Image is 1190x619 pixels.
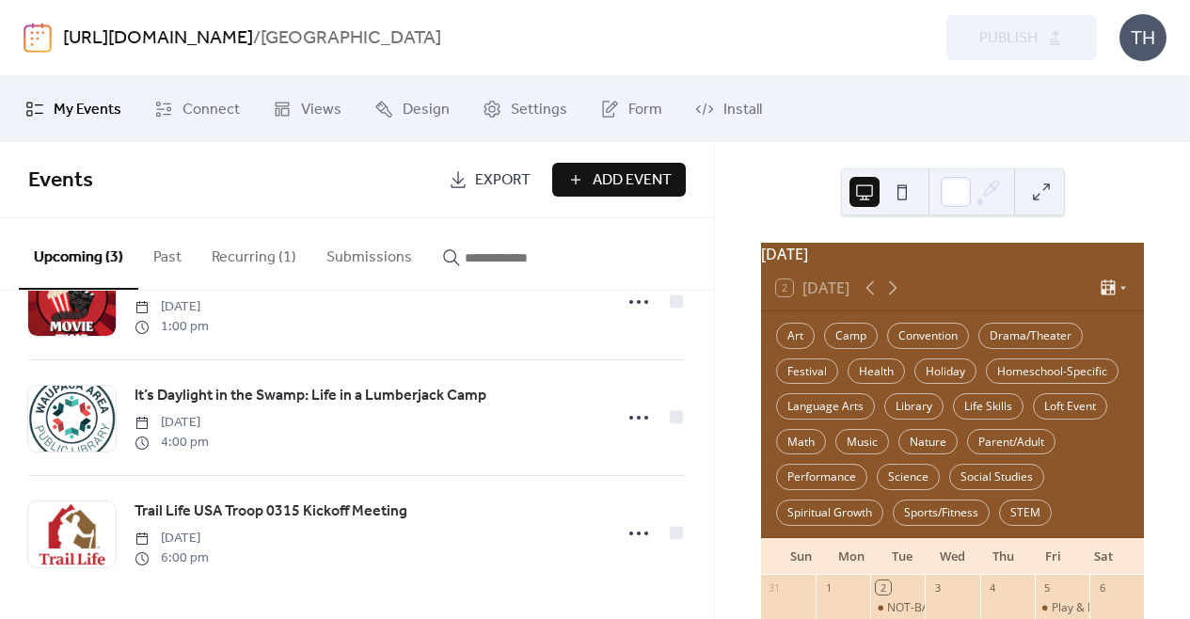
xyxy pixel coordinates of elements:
span: My Events [54,99,121,121]
a: Settings [468,84,581,135]
button: Past [138,218,197,288]
div: [DATE] [761,243,1144,265]
a: Design [360,84,464,135]
span: [DATE] [135,529,209,548]
div: Play & Learn All Day [1052,600,1157,616]
div: 31 [767,580,781,595]
button: Upcoming (3) [19,218,138,290]
span: Add Event [593,169,672,192]
span: 6:00 pm [135,548,209,568]
b: / [253,21,261,56]
span: [DATE] [135,297,209,317]
span: Settings [511,99,567,121]
span: Events [28,160,93,201]
a: Install [681,84,776,135]
div: Homeschool-Specific [986,358,1119,385]
div: Library [884,393,944,420]
a: Export [435,163,545,197]
div: Fri [1028,538,1079,576]
div: Social Studies [949,464,1044,490]
span: Trail Life USA Troop 0315 Kickoff Meeting [135,500,407,523]
div: Play & Learn All Day [1035,600,1089,616]
img: logo [24,23,52,53]
a: It’s Daylight in the Swamp: Life in a Lumberjack Camp [135,384,486,408]
div: 5 [1040,580,1055,595]
div: Holiday [914,358,976,385]
div: 4 [986,580,1000,595]
span: Export [475,169,531,192]
div: Math [776,429,826,455]
a: Trail Life USA Troop 0315 Kickoff Meeting [135,500,407,524]
div: 3 [930,580,944,595]
div: Performance [776,464,867,490]
div: TH [1119,14,1166,61]
div: Loft Event [1033,393,1107,420]
span: Form [628,99,662,121]
a: [URL][DOMAIN_NAME] [63,21,253,56]
div: 2 [876,580,890,595]
a: Connect [140,84,254,135]
span: Install [723,99,762,121]
div: Wed [928,538,978,576]
div: NOT-BACK-TO-SCHOOL HOMESCHOOL-FAMILY MOVIE EVENT [870,600,925,616]
div: Science [877,464,940,490]
span: Views [301,99,341,121]
span: [DATE] [135,413,209,433]
span: Connect [182,99,240,121]
div: Mon [827,538,878,576]
div: Festival [776,358,838,385]
button: Add Event [552,163,686,197]
div: Sun [776,538,827,576]
button: Recurring (1) [197,218,311,288]
div: Tue [877,538,928,576]
div: Health [848,358,905,385]
div: STEM [999,500,1052,526]
div: Thu [977,538,1028,576]
div: Art [776,323,815,349]
div: Spiritual Growth [776,500,883,526]
div: Music [835,429,889,455]
div: Parent/Adult [967,429,1055,455]
b: [GEOGRAPHIC_DATA] [261,21,441,56]
div: Convention [887,323,969,349]
a: My Events [11,84,135,135]
a: Views [259,84,356,135]
div: Sat [1078,538,1129,576]
span: It’s Daylight in the Swamp: Life in a Lumberjack Camp [135,385,486,407]
span: Design [403,99,450,121]
span: 4:00 pm [135,433,209,452]
div: Language Arts [776,393,875,420]
div: 6 [1095,580,1109,595]
div: Camp [824,323,878,349]
div: 1 [821,580,835,595]
div: Life Skills [953,393,1023,420]
div: Drama/Theater [978,323,1083,349]
button: Submissions [311,218,427,288]
div: Sports/Fitness [893,500,990,526]
div: Nature [898,429,958,455]
a: Form [586,84,676,135]
span: 1:00 pm [135,317,209,337]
